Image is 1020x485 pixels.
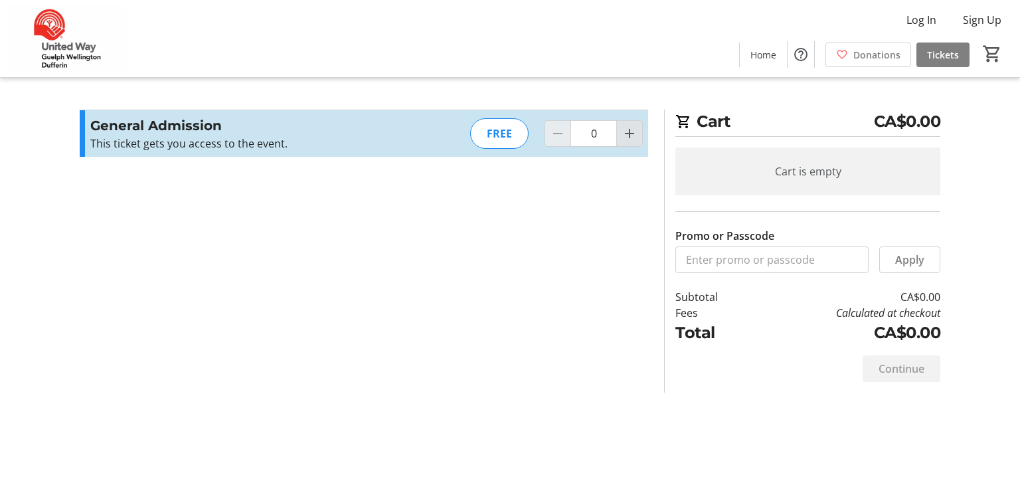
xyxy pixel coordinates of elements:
span: CA$0.00 [874,110,941,134]
td: CA$0.00 [752,321,940,345]
div: FREE [470,118,529,149]
input: General Admission Quantity [570,120,617,147]
td: Calculated at checkout [752,305,940,321]
button: Increment by one [617,121,642,146]
a: Donations [825,43,911,67]
button: Sign Up [952,9,1012,31]
td: Total [675,321,752,345]
button: Cart [980,42,1004,66]
span: Sign Up [963,12,1001,28]
td: CA$0.00 [752,289,940,305]
h3: General Admission [90,116,381,136]
button: Log In [896,9,947,31]
input: Enter promo or passcode [675,246,869,273]
button: Apply [879,246,940,273]
span: Donations [853,48,900,62]
span: Apply [895,252,924,268]
span: Log In [906,12,936,28]
span: Tickets [927,48,959,62]
label: Promo or Passcode [675,228,774,244]
button: Help [788,41,814,68]
div: Cart is empty [675,147,940,195]
a: Tickets [916,43,970,67]
img: United Way Guelph Wellington Dufferin's Logo [8,5,126,72]
div: This ticket gets you access to the event. [90,136,381,151]
td: Subtotal [675,289,752,305]
td: Fees [675,305,752,321]
span: Home [750,48,776,62]
a: Home [740,43,787,67]
h2: Cart [675,110,940,137]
